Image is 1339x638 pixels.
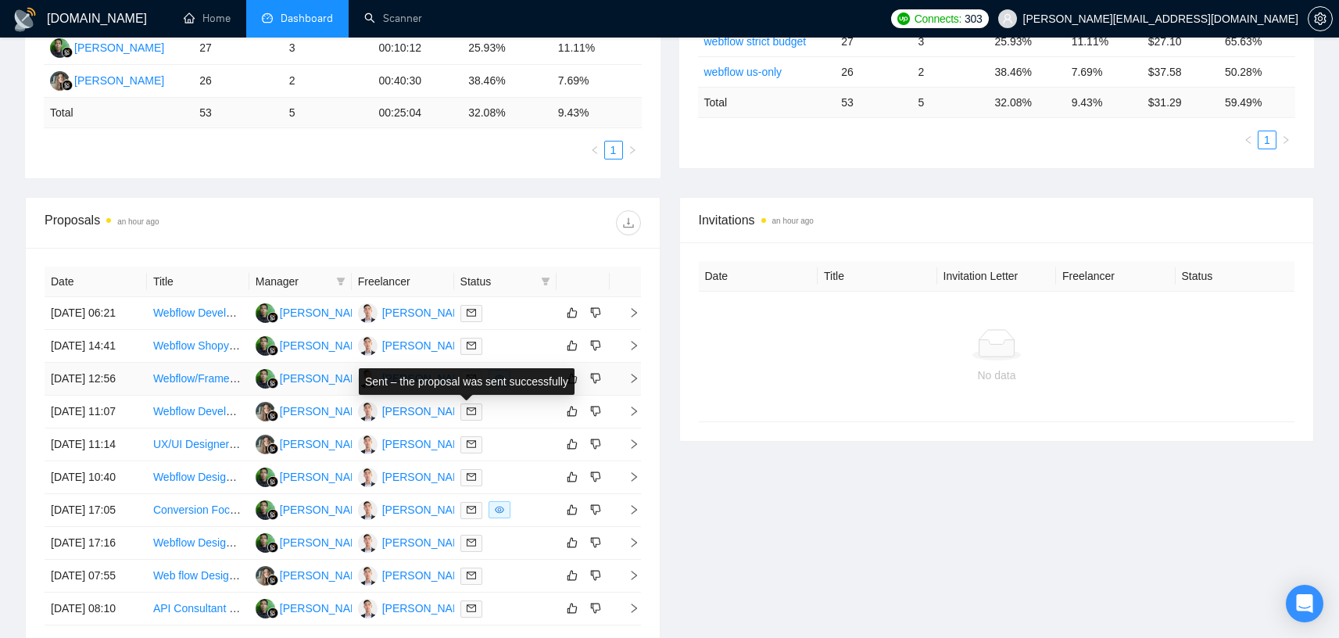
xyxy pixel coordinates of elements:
[358,306,472,318] a: KV[PERSON_NAME]
[1065,56,1142,87] td: 7.69%
[256,566,275,586] img: LK
[256,503,370,515] a: FA[PERSON_NAME]
[605,142,622,159] a: 1
[147,330,249,363] td: Webflow Shopyflow Work
[382,567,472,584] div: [PERSON_NAME]
[45,297,147,330] td: [DATE] 06:21
[280,600,370,617] div: [PERSON_NAME]
[45,210,342,235] div: Proposals
[567,569,578,582] span: like
[590,569,601,582] span: dislike
[590,405,601,418] span: dislike
[1258,131,1276,149] li: 1
[153,438,467,450] a: UX/UI Designer Who Codes - React, Tailwind, SaaS Dashboards
[13,7,38,32] img: logo
[467,439,476,449] span: mail
[45,330,147,363] td: [DATE] 14:41
[256,402,275,421] img: LK
[45,461,147,494] td: [DATE] 10:40
[563,402,582,421] button: like
[467,538,476,547] span: mail
[74,72,164,89] div: [PERSON_NAME]
[256,437,370,450] a: LK[PERSON_NAME]
[358,601,472,614] a: KV[PERSON_NAME]
[333,270,349,293] span: filter
[1258,131,1276,149] a: 1
[256,303,275,323] img: FA
[50,38,70,58] img: FA
[590,145,600,155] span: left
[358,402,378,421] img: KV
[358,468,378,487] img: KV
[965,10,982,27] span: 303
[567,471,578,483] span: like
[283,98,373,128] td: 5
[616,504,639,515] span: right
[267,608,278,618] img: gigradar-bm.png
[358,533,378,553] img: KV
[50,73,164,86] a: LK[PERSON_NAME]
[835,56,911,87] td: 26
[460,273,535,290] span: Status
[1219,26,1295,56] td: 65.63%
[153,372,511,385] a: Webflow/Framer Pro for Paywalled Research Site (Memberstack + Stripe)
[358,599,378,618] img: KV
[1219,56,1295,87] td: 50.28%
[256,306,370,318] a: FA[PERSON_NAME]
[382,403,472,420] div: [PERSON_NAME]
[563,566,582,585] button: like
[567,504,578,516] span: like
[1142,26,1219,56] td: $27.10
[772,217,814,225] time: an hour ago
[552,32,642,65] td: 11.11%
[50,71,70,91] img: LK
[538,270,553,293] span: filter
[256,599,275,618] img: FA
[358,568,472,581] a: KV[PERSON_NAME]
[358,336,378,356] img: KV
[262,13,273,23] span: dashboard
[1244,135,1253,145] span: left
[1065,26,1142,56] td: 11.11%
[153,569,406,582] a: Web flow Designer/Developer for Corporate website
[590,471,601,483] span: dislike
[586,402,605,421] button: dislike
[628,145,637,155] span: right
[699,261,818,292] th: Date
[1142,87,1219,117] td: $ 31.29
[358,536,472,548] a: KV[PERSON_NAME]
[44,98,193,128] td: Total
[552,98,642,128] td: 9.43 %
[45,363,147,396] td: [DATE] 12:56
[147,396,249,428] td: Webflow Developer (US-Based, Part-Time Contract)
[256,470,370,482] a: FA[PERSON_NAME]
[256,568,370,581] a: LK[PERSON_NAME]
[616,373,639,384] span: right
[358,503,472,515] a: KV[PERSON_NAME]
[358,500,378,520] img: KV
[153,536,614,549] a: Webflow Designer Needed: Professional Services Website Redesign for Coaching Consultancy
[153,405,406,418] a: Webflow Developer (US-Based, Part-Time Contract)
[616,406,639,417] span: right
[358,566,378,586] img: KV
[283,32,373,65] td: 3
[541,277,550,286] span: filter
[567,536,578,549] span: like
[467,472,476,482] span: mail
[586,369,605,388] button: dislike
[616,537,639,548] span: right
[1308,13,1333,25] a: setting
[585,141,604,159] li: Previous Page
[616,471,639,482] span: right
[567,438,578,450] span: like
[280,534,370,551] div: [PERSON_NAME]
[45,396,147,428] td: [DATE] 11:07
[835,26,911,56] td: 27
[153,504,641,516] a: Conversion Focused - Landing Page Designer for TikTok – Subscription Box - Educational Toy Brand
[567,339,578,352] span: like
[267,575,278,586] img: gigradar-bm.png
[704,66,782,78] a: webflow us-only
[50,41,164,53] a: FA[PERSON_NAME]
[567,405,578,418] span: like
[352,267,454,297] th: Freelancer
